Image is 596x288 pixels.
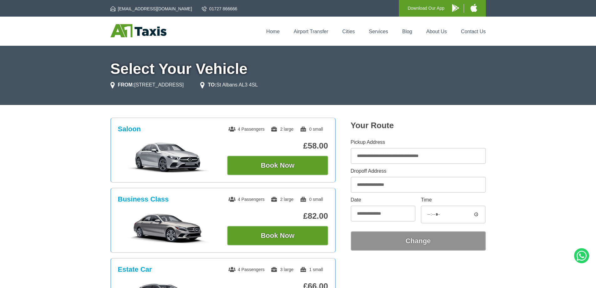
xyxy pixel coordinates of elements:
[121,142,215,173] img: Saloon
[110,24,166,37] img: A1 Taxis St Albans LTD
[228,267,265,272] span: 4 Passengers
[118,265,152,274] h3: Estate Car
[351,140,486,145] label: Pickup Address
[110,81,184,89] li: [STREET_ADDRESS]
[452,4,459,12] img: A1 Taxis Android App
[208,82,216,87] strong: TO:
[121,212,215,243] img: Business Class
[227,141,328,151] p: £58.00
[110,61,486,76] h1: Select Your Vehicle
[271,267,293,272] span: 3 large
[461,29,486,34] a: Contact Us
[294,29,328,34] a: Airport Transfer
[421,197,486,202] label: Time
[351,197,415,202] label: Date
[300,127,323,132] span: 0 small
[351,121,486,130] h2: Your Route
[227,226,328,245] button: Book Now
[271,197,293,202] span: 2 large
[369,29,388,34] a: Services
[202,6,237,12] a: 01727 866666
[200,81,258,89] li: St Albans AL3 4SL
[227,156,328,175] button: Book Now
[266,29,280,34] a: Home
[118,125,141,133] h3: Saloon
[408,4,445,12] p: Download Our App
[110,6,192,12] a: [EMAIL_ADDRESS][DOMAIN_NAME]
[300,197,323,202] span: 0 small
[426,29,447,34] a: About Us
[118,82,134,87] strong: FROM:
[351,231,486,251] button: Change
[351,169,486,174] label: Dropoff Address
[118,195,169,203] h3: Business Class
[342,29,355,34] a: Cities
[471,4,477,12] img: A1 Taxis iPhone App
[227,211,328,221] p: £82.00
[402,29,412,34] a: Blog
[271,127,293,132] span: 2 large
[228,127,265,132] span: 4 Passengers
[228,197,265,202] span: 4 Passengers
[300,267,323,272] span: 1 small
